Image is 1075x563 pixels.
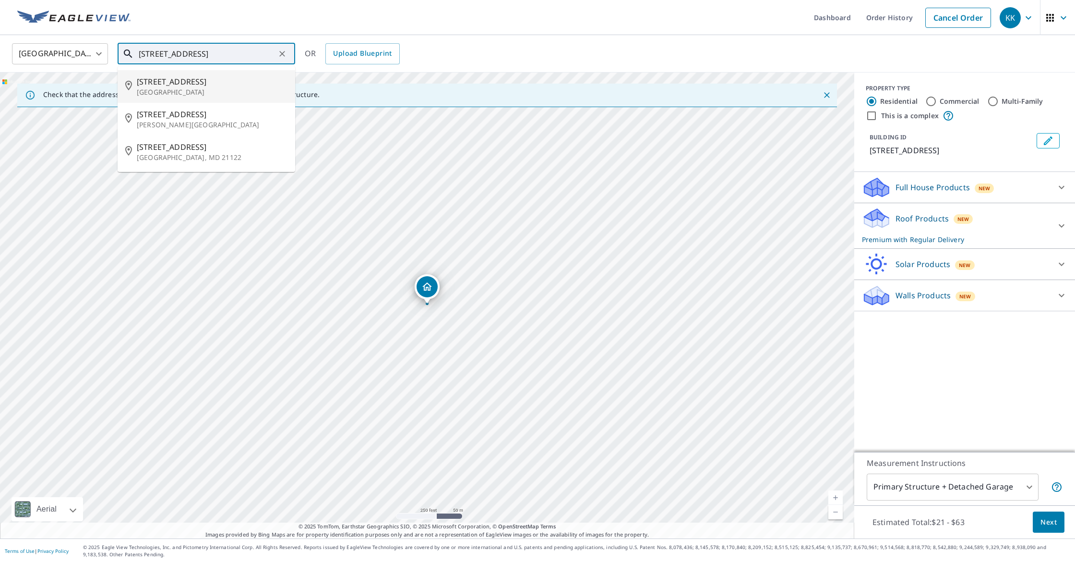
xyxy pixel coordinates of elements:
[12,40,108,67] div: [GEOGRAPHIC_DATA]
[1051,481,1063,493] span: Your report will include the primary structure and a detached garage if one exists.
[870,133,907,141] p: BUILDING ID
[957,215,969,223] span: New
[940,97,979,106] label: Commercial
[896,258,950,270] p: Solar Products
[1002,97,1043,106] label: Multi-Family
[498,523,538,530] a: OpenStreetMap
[821,89,833,101] button: Close
[137,87,287,97] p: [GEOGRAPHIC_DATA]
[139,40,275,67] input: Search by address or latitude-longitude
[862,253,1067,276] div: Solar ProductsNew
[862,207,1067,245] div: Roof ProductsNewPremium with Regular Delivery
[979,184,991,192] span: New
[12,497,83,521] div: Aerial
[866,84,1063,93] div: PROPERTY TYPE
[540,523,556,530] a: Terms
[959,293,971,300] span: New
[5,548,35,554] a: Terms of Use
[333,48,392,60] span: Upload Blueprint
[275,47,289,61] button: Clear
[870,145,1033,156] p: [STREET_ADDRESS]
[83,544,1070,558] p: © 2025 Eagle View Technologies, Inc. and Pictometry International Corp. All Rights Reserved. Repo...
[862,234,1050,245] p: Premium with Regular Delivery
[896,213,949,224] p: Roof Products
[959,261,971,269] span: New
[881,111,939,121] label: This is a complex
[896,290,951,301] p: Walls Products
[828,490,843,505] a: Current Level 17, Zoom In
[1000,7,1021,28] div: KK
[34,497,60,521] div: Aerial
[862,284,1067,307] div: Walls ProductsNew
[137,141,287,153] span: [STREET_ADDRESS]
[925,8,991,28] a: Cancel Order
[137,120,287,130] p: [PERSON_NAME][GEOGRAPHIC_DATA]
[867,474,1039,501] div: Primary Structure + Detached Garage
[1040,516,1057,528] span: Next
[325,43,399,64] a: Upload Blueprint
[137,109,287,120] span: [STREET_ADDRESS]
[1033,512,1064,533] button: Next
[137,153,287,162] p: [GEOGRAPHIC_DATA], MD 21122
[17,11,131,25] img: EV Logo
[5,548,69,554] p: |
[305,43,400,64] div: OR
[415,274,440,304] div: Dropped pin, building 1, Residential property, 17917 Wheatridge Dr Germantown, MD 20874
[37,548,69,554] a: Privacy Policy
[865,512,972,533] p: Estimated Total: $21 - $63
[880,97,918,106] label: Residential
[1037,133,1060,148] button: Edit building 1
[828,505,843,519] a: Current Level 17, Zoom Out
[137,76,287,87] span: [STREET_ADDRESS]
[867,457,1063,469] p: Measurement Instructions
[896,182,970,193] p: Full House Products
[862,176,1067,199] div: Full House ProductsNew
[43,90,320,99] p: Check that the address is accurate, then drag the marker over the correct structure.
[299,523,556,531] span: © 2025 TomTom, Earthstar Geographics SIO, © 2025 Microsoft Corporation, ©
